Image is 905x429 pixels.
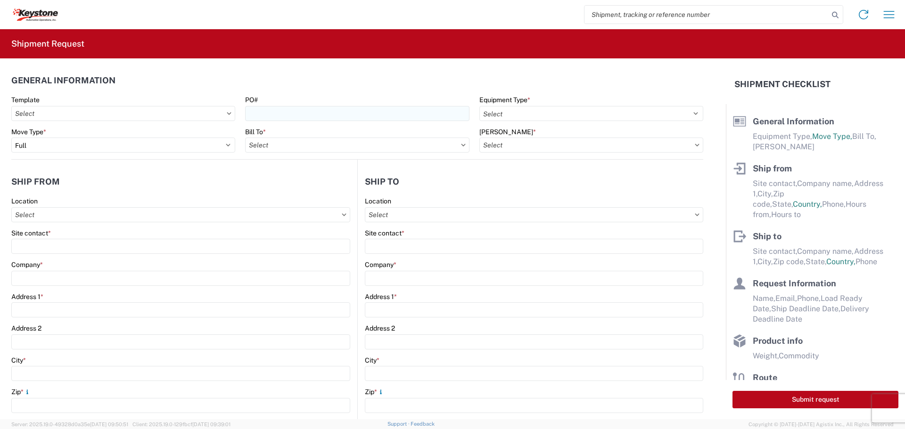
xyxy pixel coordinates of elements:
span: Copyright © [DATE]-[DATE] Agistix Inc., All Rights Reserved [749,420,894,429]
label: Address 2 [11,324,41,332]
h2: Shipment Request [11,38,84,49]
label: Site contact [11,229,51,237]
label: City [365,356,379,364]
h2: Ship from [11,177,60,186]
span: Move Type, [812,132,852,141]
label: Bill To [245,128,266,136]
span: Equipment Type, [753,132,812,141]
span: Bill To, [852,132,876,141]
label: PO# [245,96,258,104]
span: Site contact, [753,179,797,188]
span: [PERSON_NAME] [753,142,814,151]
button: Submit request [732,391,898,408]
span: Phone, [822,200,846,209]
input: Select [365,207,703,222]
label: Move Type [11,128,46,136]
label: Company [365,260,396,269]
a: Feedback [411,421,435,427]
span: Server: 2025.19.0-49328d0a35e [11,421,128,427]
h2: Ship to [365,177,399,186]
span: Company name, [797,247,854,256]
label: Zip [365,388,385,396]
span: Ship to [753,231,782,241]
label: Zip [11,388,31,396]
label: City [11,356,26,364]
label: Location [11,197,38,205]
h2: General Information [11,76,115,85]
span: [DATE] 09:50:51 [90,421,128,427]
span: Name, [753,294,775,303]
span: Site contact, [753,247,797,256]
h2: Shipment Checklist [734,79,831,90]
input: Shipment, tracking or reference number [584,6,829,24]
span: Ship from [753,163,792,173]
a: Support [387,421,411,427]
span: Phone [856,257,877,266]
span: State, [806,257,826,266]
span: Commodity [779,351,819,360]
span: Request Information [753,278,836,288]
span: Zip code, [773,257,806,266]
span: Hours to [771,210,801,219]
span: Client: 2025.19.0-129fbcf [132,421,230,427]
input: Select [479,138,703,153]
label: [PERSON_NAME] [479,128,536,136]
span: Country, [793,200,822,209]
input: Select [11,207,350,222]
label: Location [365,197,391,205]
label: Address 1 [11,292,43,301]
input: Select [245,138,469,153]
span: Ship Deadline Date, [771,304,840,313]
label: Template [11,96,40,104]
span: State, [772,200,793,209]
span: Email, [775,294,797,303]
span: General Information [753,116,834,126]
span: City, [757,189,773,198]
label: Company [11,260,43,269]
label: Site contact [365,229,404,237]
span: Product info [753,336,803,346]
span: Company name, [797,179,854,188]
label: Address 1 [365,292,397,301]
span: Route [753,372,777,382]
span: Phone, [797,294,821,303]
span: City, [757,257,773,266]
span: Weight, [753,351,779,360]
label: Address 2 [365,324,395,332]
span: Country, [826,257,856,266]
label: Equipment Type [479,96,530,104]
span: [DATE] 09:39:01 [192,421,230,427]
input: Select [11,106,235,121]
